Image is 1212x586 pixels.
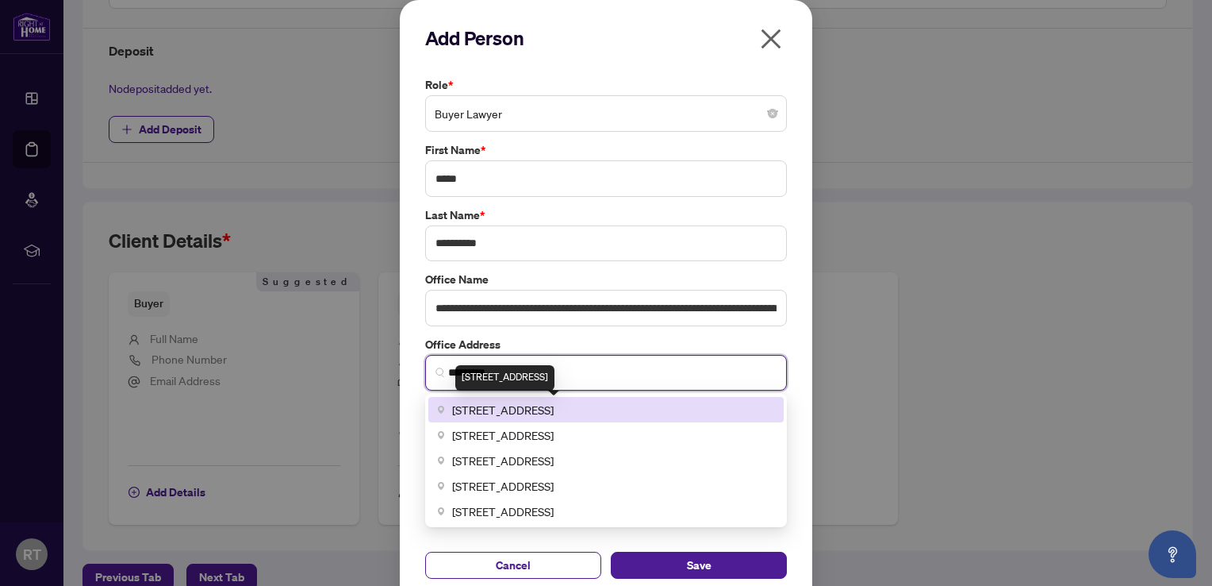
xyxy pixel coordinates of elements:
[687,553,711,578] span: Save
[452,452,554,469] span: [STREET_ADDRESS]
[425,76,787,94] label: Role
[425,336,787,353] label: Office Address
[758,26,784,52] span: close
[435,368,445,377] img: search_icon
[452,426,554,444] span: [STREET_ADDRESS]
[1149,530,1196,578] button: Open asap
[611,552,787,579] button: Save
[425,271,787,288] label: Office Name
[425,141,787,159] label: First Name
[496,553,531,578] span: Cancel
[435,98,777,129] span: Buyer Lawyer
[425,206,787,224] label: Last Name
[425,25,787,51] h2: Add Person
[425,552,601,579] button: Cancel
[452,503,554,520] span: [STREET_ADDRESS]
[768,109,777,118] span: close-circle
[455,365,554,391] div: [STREET_ADDRESS]
[452,477,554,495] span: [STREET_ADDRESS]
[452,401,554,418] span: [STREET_ADDRESS]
